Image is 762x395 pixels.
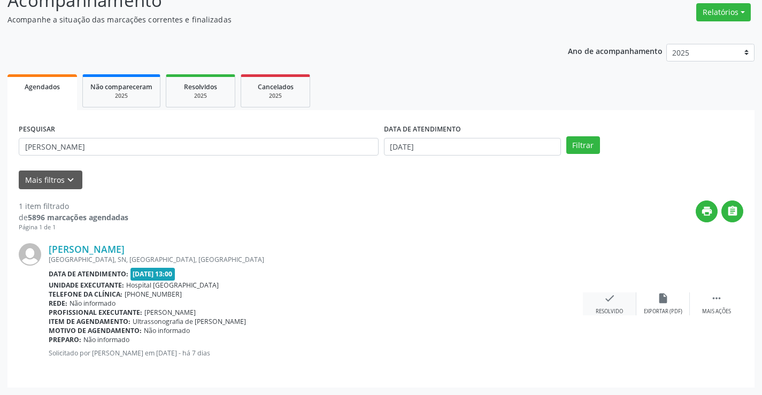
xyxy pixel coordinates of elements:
[90,92,152,100] div: 2025
[566,136,600,154] button: Filtrar
[19,243,41,266] img: img
[727,205,738,217] i: 
[568,44,663,57] p: Ano de acompanhamento
[258,82,294,91] span: Cancelados
[384,138,561,156] input: Selecione um intervalo
[130,268,175,280] span: [DATE] 13:00
[604,292,615,304] i: check
[49,290,122,299] b: Telefone da clínica:
[70,299,116,308] span: Não informado
[696,3,751,21] button: Relatórios
[49,243,125,255] a: [PERSON_NAME]
[249,92,302,100] div: 2025
[711,292,722,304] i: 
[90,82,152,91] span: Não compareceram
[125,290,182,299] span: [PHONE_NUMBER]
[49,299,67,308] b: Rede:
[596,308,623,315] div: Resolvido
[19,171,82,189] button: Mais filtroskeyboard_arrow_down
[644,308,682,315] div: Exportar (PDF)
[49,281,124,290] b: Unidade executante:
[49,317,130,326] b: Item de agendamento:
[696,200,718,222] button: print
[19,212,128,223] div: de
[126,281,219,290] span: Hospital [GEOGRAPHIC_DATA]
[49,348,583,358] p: Solicitado por [PERSON_NAME] em [DATE] - há 7 dias
[19,200,128,212] div: 1 item filtrado
[702,308,731,315] div: Mais ações
[701,205,713,217] i: print
[184,82,217,91] span: Resolvidos
[49,255,583,264] div: [GEOGRAPHIC_DATA], SN, [GEOGRAPHIC_DATA], [GEOGRAPHIC_DATA]
[174,92,227,100] div: 2025
[19,223,128,232] div: Página 1 de 1
[384,121,461,138] label: DATA DE ATENDIMENTO
[19,138,379,156] input: Nome, CNS
[65,174,76,186] i: keyboard_arrow_down
[28,212,128,222] strong: 5896 marcações agendadas
[7,14,530,25] p: Acompanhe a situação das marcações correntes e finalizadas
[49,326,142,335] b: Motivo de agendamento:
[144,308,196,317] span: [PERSON_NAME]
[144,326,190,335] span: Não informado
[83,335,129,344] span: Não informado
[49,335,81,344] b: Preparo:
[25,82,60,91] span: Agendados
[721,200,743,222] button: 
[49,269,128,278] b: Data de atendimento:
[19,121,55,138] label: PESQUISAR
[49,308,142,317] b: Profissional executante:
[133,317,246,326] span: Ultrassonografia de [PERSON_NAME]
[657,292,669,304] i: insert_drive_file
